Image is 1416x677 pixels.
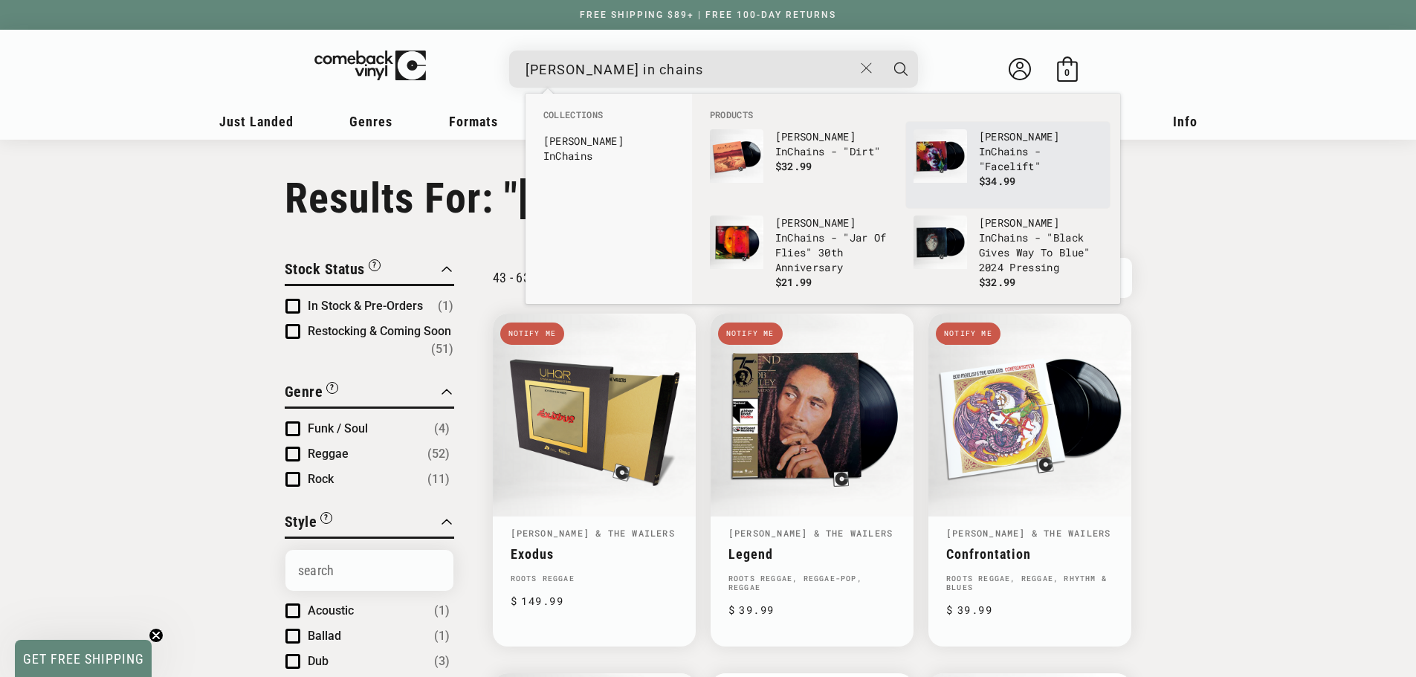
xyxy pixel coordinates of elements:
li: collections: Alice In Chains [536,129,682,168]
button: Filter by Style [285,511,333,537]
p: Cha s - "Dirt" [775,129,899,159]
span: Number of products: (1) [434,627,450,645]
span: Number of products: (3) [434,652,450,670]
a: Alice In Chains - "Black Gives Way To Blue" 2024 Pressing [PERSON_NAME] InChains - "Black Gives W... [914,216,1102,290]
li: products: Alice In Chains - "Jar Of Flies" 30th Anniversary [702,208,906,297]
b: in [1041,260,1053,274]
span: Acoustic [308,603,354,618]
span: $32.99 [979,275,1016,289]
b: in [1009,144,1022,158]
b: In [979,144,992,158]
a: [PERSON_NAME] InChains [543,134,674,163]
button: Filter by Genre [285,380,339,406]
span: $34.99 [979,174,1016,188]
a: [PERSON_NAME] & The Wailers [946,527,1111,539]
button: Close [853,52,880,85]
b: in [806,144,818,158]
li: products: Alice In Chains - "Dirt" [702,122,906,208]
input: Search Options [285,550,453,591]
li: Collections [536,108,682,129]
span: Number of products: (51) [431,340,453,358]
img: Alice In Chains - "Facelift" [914,129,967,183]
button: Close teaser [149,628,164,643]
a: [PERSON_NAME] & The Wailers [511,527,675,539]
li: products: Alice In Chains - "Black Gives Way To Blue" 2024 Pressing [906,208,1110,297]
span: Number of products: (1) [438,297,453,315]
li: products: Alice In Chains - "Facelift" [906,122,1110,208]
a: [PERSON_NAME] & The Wailers [728,527,893,539]
p: Cha s - "Jar Of Flies" 30th Anniversary [775,216,899,275]
button: Search [882,51,919,88]
span: $32.99 [775,159,812,173]
b: In [775,230,788,244]
span: Reggae [308,447,349,461]
a: Confrontation [946,546,1113,562]
span: Restocking & Coming Soon [308,324,451,338]
a: Alice In Chains - "Facelift" [PERSON_NAME] InChains - "Facelift" $34.99 [914,129,1102,201]
div: Search [509,51,918,88]
a: Alice In Chains - "Dirt" [PERSON_NAME] InChains - "Dirt" $32.99 [710,129,899,201]
span: GET FREE SHIPPING [23,651,144,667]
p: Cha s - "Black Gives Way To Blue" 2024 Press g [979,216,1102,275]
a: FREE SHIPPING $89+ | FREE 100-DAY RETURNS [565,10,851,20]
p: Cha s - "Facelift" [979,129,1102,174]
span: Style [285,513,317,531]
b: [PERSON_NAME] [979,216,1059,230]
h1: Results For: "[PERSON_NAME]" [285,174,1132,223]
p: 43 - 63 of 52 results [493,270,603,285]
span: Number of products: (52) [427,445,450,463]
b: In [775,144,788,158]
img: Alice In Chains - "Jar Of Flies" 30th Anniversary [710,216,763,269]
span: Just Landed [219,114,294,129]
span: Dub [308,654,329,668]
b: In [979,230,992,244]
span: Info [1173,114,1197,129]
a: Exodus [511,546,678,562]
span: Stock Status [285,260,365,278]
div: Products [692,94,1120,304]
input: When autocomplete results are available use up and down arrows to review and enter to select [526,54,853,85]
b: in [574,149,586,163]
a: Alice In Chains - "Jar Of Flies" 30th Anniversary [PERSON_NAME] InChains - "Jar Of Flies" 30th An... [710,216,899,290]
span: Formats [449,114,498,129]
li: Products [702,108,1110,122]
img: Alice In Chains - "Black Gives Way To Blue" 2024 Pressing [914,216,967,269]
b: [PERSON_NAME] [775,129,856,143]
button: Filter by Stock Status [285,258,381,284]
div: GET FREE SHIPPINGClose teaser [15,640,152,677]
span: Ballad [308,629,341,643]
img: Alice In Chains - "Dirt" [710,129,763,183]
span: Rock [308,472,334,486]
b: [PERSON_NAME] [543,134,624,148]
b: [PERSON_NAME] [979,129,1059,143]
a: Legend [728,546,896,562]
b: [PERSON_NAME] [775,216,856,230]
span: Number of products: (1) [434,602,450,620]
b: in [1009,230,1022,244]
b: in [806,230,818,244]
span: Genres [349,114,392,129]
span: 0 [1064,67,1070,78]
b: In [543,149,556,163]
span: Number of products: (4) [434,420,450,438]
span: $21.99 [775,275,812,289]
span: Genre [285,383,323,401]
span: Funk / Soul [308,421,368,435]
span: Number of products: (11) [427,470,450,488]
div: Collections [526,94,692,175]
span: In Stock & Pre-Orders [308,299,423,313]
